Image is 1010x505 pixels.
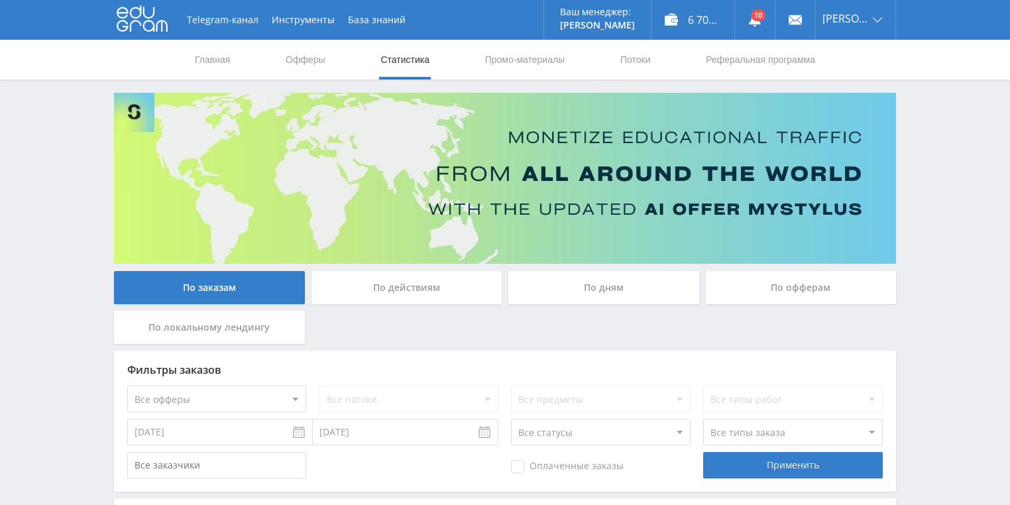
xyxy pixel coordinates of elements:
[284,40,327,80] a: Офферы
[706,271,897,304] div: По офферам
[114,93,896,264] img: Banner
[822,13,869,24] span: [PERSON_NAME]
[560,7,635,17] p: Ваш менеджер:
[127,364,883,376] div: Фильтры заказов
[127,452,306,478] input: Все заказчики
[114,311,305,344] div: По локальному лендингу
[379,40,431,80] a: Статистика
[114,271,305,304] div: По заказам
[508,271,699,304] div: По дням
[311,271,502,304] div: По действиям
[194,40,231,80] a: Главная
[704,40,816,80] a: Реферальная программа
[619,40,652,80] a: Потоки
[484,40,566,80] a: Промо-материалы
[703,452,882,478] div: Применить
[560,20,635,30] p: [PERSON_NAME]
[511,460,624,473] span: Оплаченные заказы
